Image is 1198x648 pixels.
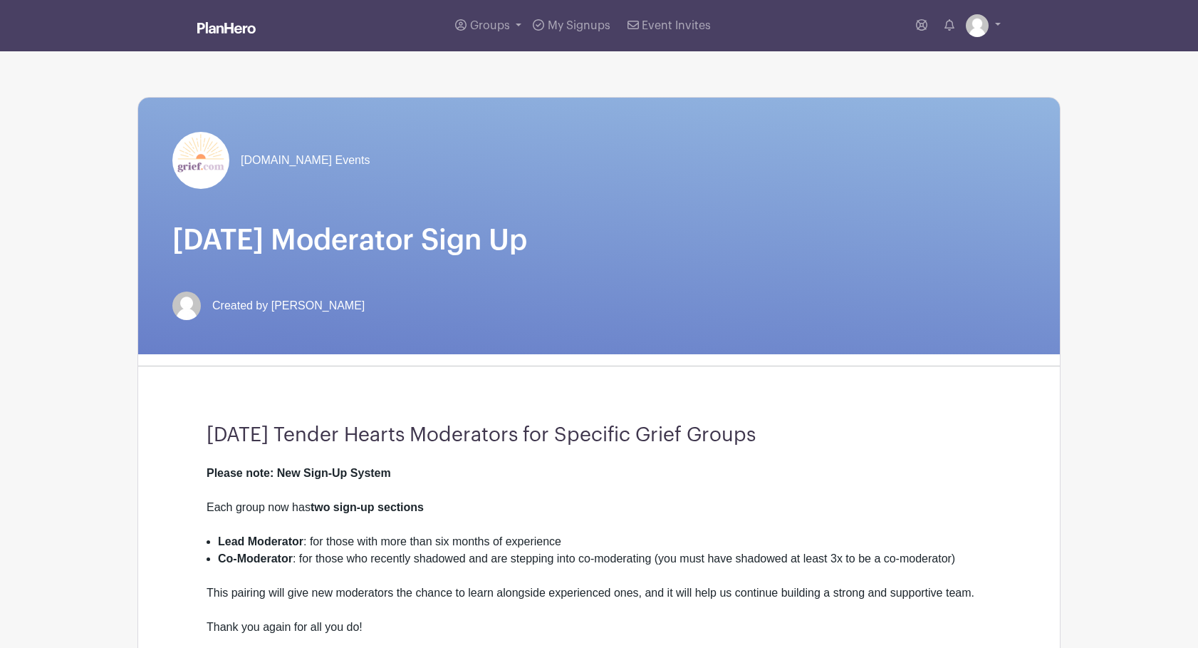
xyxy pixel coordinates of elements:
[172,223,1026,257] h1: [DATE] Moderator Sign Up
[311,501,424,513] strong: two sign-up sections
[207,423,991,448] h3: [DATE] Tender Hearts Moderators for Specific Grief Groups
[207,467,391,479] strong: Please note: New Sign-Up System
[172,132,229,189] img: grief-logo-planhero.png
[218,533,991,550] li: : for those with more than six months of experience
[966,14,989,37] img: default-ce2991bfa6775e67f084385cd625a349d9dcbb7a52a09fb2fda1e96e2d18dcdb.png
[241,152,370,169] span: [DOMAIN_NAME] Events
[212,297,365,314] span: Created by [PERSON_NAME]
[218,535,303,547] strong: Lead Moderator
[548,20,610,31] span: My Signups
[470,20,510,31] span: Groups
[218,550,991,585] li: : for those who recently shadowed and are stepping into co-moderating (you must have shadowed at ...
[642,20,711,31] span: Event Invites
[218,552,293,565] strong: Co-Moderator
[172,292,201,320] img: default-ce2991bfa6775e67f084385cd625a349d9dcbb7a52a09fb2fda1e96e2d18dcdb.png
[207,499,991,533] div: Each group now has
[197,22,256,34] img: logo_white-6c42ec7e38ccf1d336a20a19083b03d10ae64f83f12c07503d8b9e83406b4c7d.svg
